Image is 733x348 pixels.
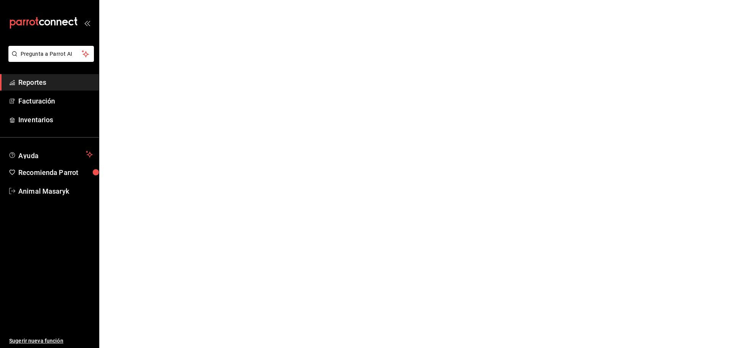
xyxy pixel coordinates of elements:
[18,77,93,87] span: Reportes
[5,55,94,63] a: Pregunta a Parrot AI
[8,46,94,62] button: Pregunta a Parrot AI
[18,115,93,125] span: Inventarios
[18,96,93,106] span: Facturación
[18,167,93,178] span: Recomienda Parrot
[9,337,93,345] span: Sugerir nueva función
[18,186,93,196] span: Animal Masaryk
[18,150,83,159] span: Ayuda
[84,20,90,26] button: open_drawer_menu
[21,50,82,58] span: Pregunta a Parrot AI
